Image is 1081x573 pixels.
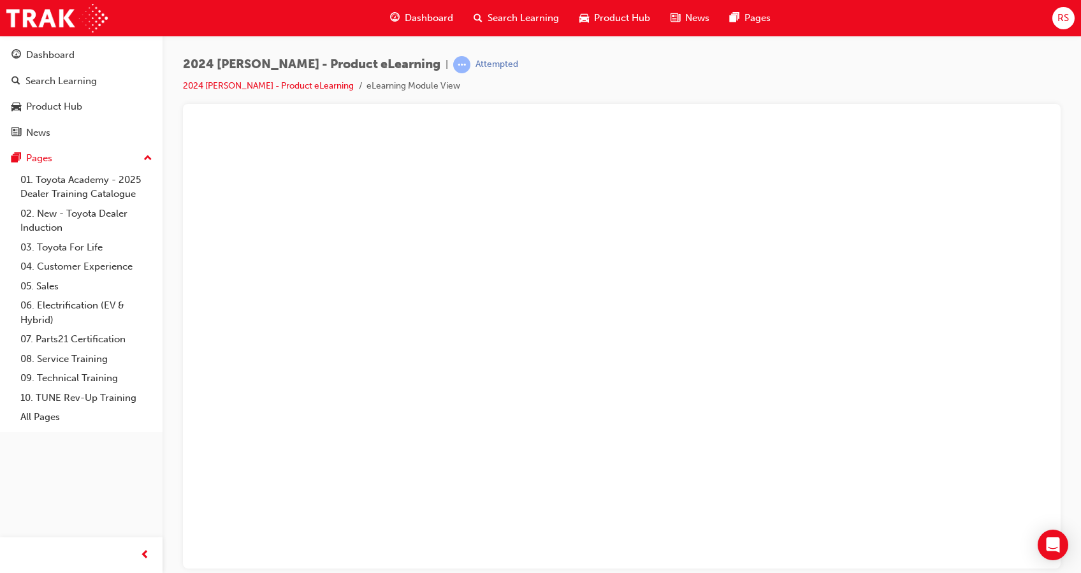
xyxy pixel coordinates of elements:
[405,11,453,25] span: Dashboard
[183,80,354,91] a: 2024 [PERSON_NAME] - Product eLearning
[25,74,97,89] div: Search Learning
[11,127,21,139] span: news-icon
[26,126,50,140] div: News
[1038,530,1068,560] div: Open Intercom Messenger
[140,548,150,563] span: prev-icon
[5,147,157,170] button: Pages
[720,5,781,31] a: pages-iconPages
[5,121,157,145] a: News
[15,296,157,330] a: 06. Electrification (EV & Hybrid)
[390,10,400,26] span: guage-icon
[5,95,157,119] a: Product Hub
[569,5,660,31] a: car-iconProduct Hub
[11,153,21,164] span: pages-icon
[474,10,482,26] span: search-icon
[15,388,157,408] a: 10. TUNE Rev-Up Training
[380,5,463,31] a: guage-iconDashboard
[6,4,108,33] img: Trak
[15,349,157,369] a: 08. Service Training
[15,204,157,238] a: 02. New - Toyota Dealer Induction
[594,11,650,25] span: Product Hub
[143,150,152,167] span: up-icon
[579,10,589,26] span: car-icon
[11,101,21,113] span: car-icon
[660,5,720,31] a: news-iconNews
[453,56,470,73] span: learningRecordVerb_ATTEMPT-icon
[15,407,157,427] a: All Pages
[366,79,460,94] li: eLearning Module View
[15,330,157,349] a: 07. Parts21 Certification
[15,368,157,388] a: 09. Technical Training
[685,11,709,25] span: News
[26,151,52,166] div: Pages
[744,11,771,25] span: Pages
[1057,11,1069,25] span: RS
[183,57,440,72] span: 2024 [PERSON_NAME] - Product eLearning
[1052,7,1075,29] button: RS
[15,277,157,296] a: 05. Sales
[11,76,20,87] span: search-icon
[15,170,157,204] a: 01. Toyota Academy - 2025 Dealer Training Catalogue
[730,10,739,26] span: pages-icon
[26,48,75,62] div: Dashboard
[475,59,518,71] div: Attempted
[5,41,157,147] button: DashboardSearch LearningProduct HubNews
[446,57,448,72] span: |
[671,10,680,26] span: news-icon
[488,11,559,25] span: Search Learning
[15,238,157,257] a: 03. Toyota For Life
[5,69,157,93] a: Search Learning
[26,99,82,114] div: Product Hub
[5,43,157,67] a: Dashboard
[463,5,569,31] a: search-iconSearch Learning
[15,257,157,277] a: 04. Customer Experience
[11,50,21,61] span: guage-icon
